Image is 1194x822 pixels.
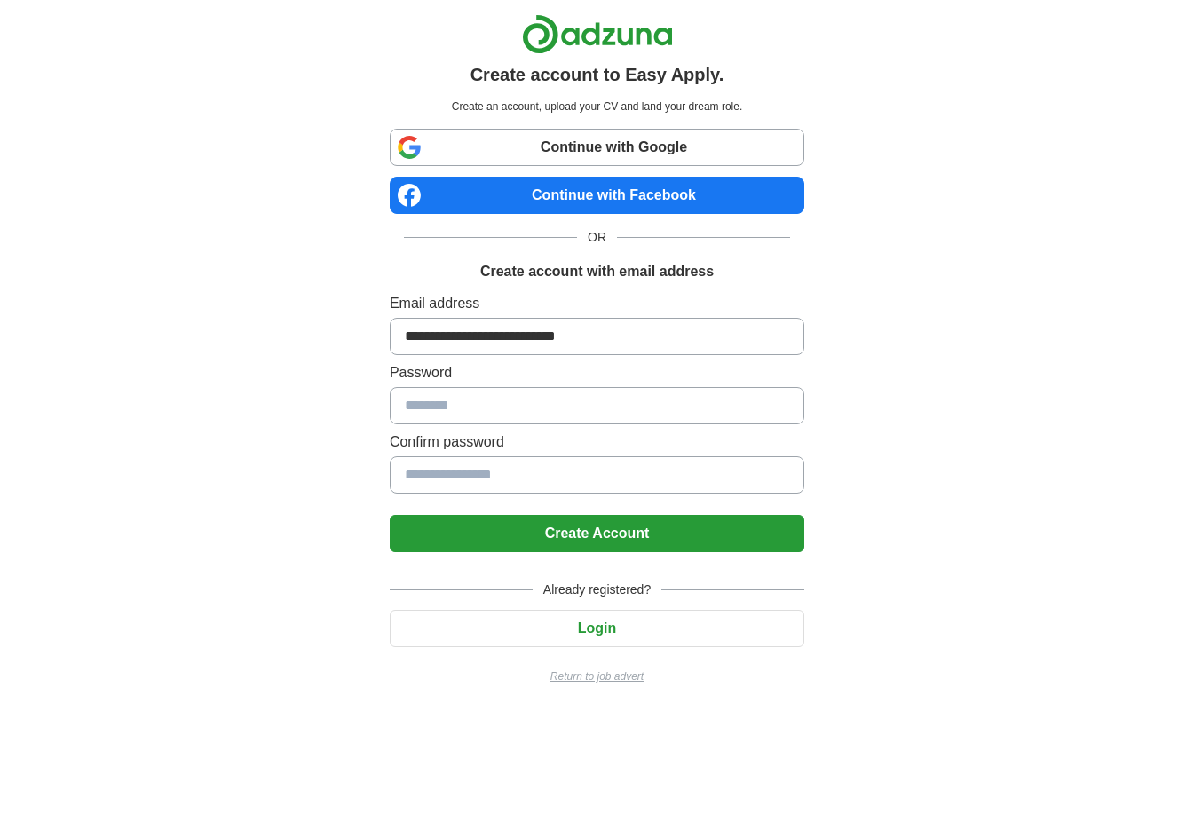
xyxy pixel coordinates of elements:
a: Return to job advert [390,668,804,684]
a: Continue with Facebook [390,177,804,214]
img: Adzuna logo [522,14,673,54]
a: Continue with Google [390,129,804,166]
label: Password [390,362,804,383]
button: Create Account [390,515,804,552]
a: Login [390,620,804,636]
p: Create an account, upload your CV and land your dream role. [393,99,801,115]
label: Confirm password [390,431,804,453]
h1: Create account to Easy Apply. [470,61,724,88]
label: Email address [390,293,804,314]
h1: Create account with email address [480,261,714,282]
span: OR [577,228,617,247]
span: Already registered? [533,581,661,599]
button: Login [390,610,804,647]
